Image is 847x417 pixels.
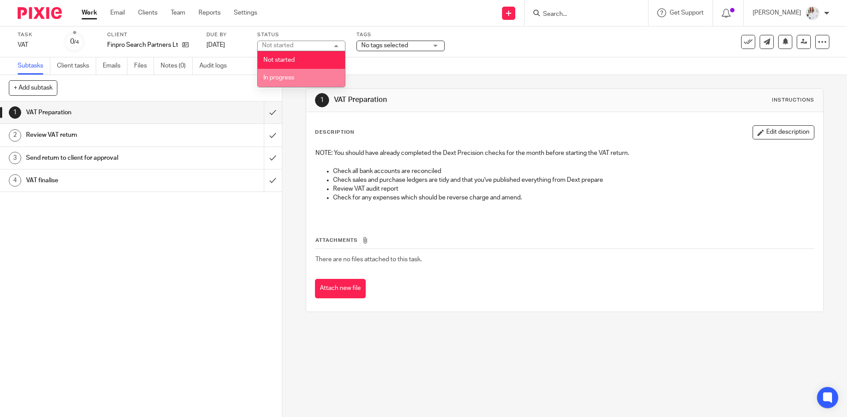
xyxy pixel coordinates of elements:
div: 2 [9,129,21,142]
button: Attach new file [315,279,366,299]
h1: Review VAT return [26,128,179,142]
p: NOTE: You should have already completed the Dext Precision checks for the month before starting t... [315,149,813,158]
label: Task [18,31,53,38]
a: Client tasks [57,57,96,75]
div: VAT [18,41,53,49]
span: In progress [263,75,294,81]
div: 3 [9,152,21,164]
span: Attachments [315,238,358,243]
label: Due by [206,31,246,38]
a: Emails [103,57,127,75]
small: /4 [74,40,79,45]
button: Edit description [753,125,814,139]
a: Subtasks [18,57,50,75]
input: Search [542,11,622,19]
button: + Add subtask [9,80,57,95]
a: Team [171,8,185,17]
div: Not started [262,42,293,49]
span: There are no files attached to this task. [315,256,422,263]
span: Not started [263,57,295,63]
p: [PERSON_NAME] [753,8,801,17]
p: Check for any expenses which should be reverse charge and amend. [333,193,813,202]
label: Tags [356,31,445,38]
div: 1 [9,106,21,119]
span: No tags selected [361,42,408,49]
div: 1 [315,93,329,107]
img: Daisy.JPG [806,6,820,20]
span: Get Support [670,10,704,16]
h1: VAT Preparation [26,106,179,119]
div: 0 [70,37,79,47]
a: Notes (0) [161,57,193,75]
div: 4 [9,174,21,187]
h1: Send return to client for approval [26,151,179,165]
p: Check all bank accounts are reconciled [333,167,813,176]
a: Email [110,8,125,17]
a: Clients [138,8,157,17]
a: Work [82,8,97,17]
p: Description [315,129,354,136]
p: Finpro Search Partners Ltd. [107,41,178,49]
img: Pixie [18,7,62,19]
p: Review VAT audit report [333,184,813,193]
h1: VAT finalise [26,174,179,187]
label: Client [107,31,195,38]
label: Status [257,31,345,38]
div: Instructions [772,97,814,104]
a: Reports [199,8,221,17]
h1: VAT Preparation [334,95,584,105]
p: Check sales and purchase ledgers are tidy and that you've published everything from Dext prepare [333,176,813,184]
a: Audit logs [199,57,233,75]
span: [DATE] [206,42,225,48]
a: Settings [234,8,257,17]
a: Files [134,57,154,75]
